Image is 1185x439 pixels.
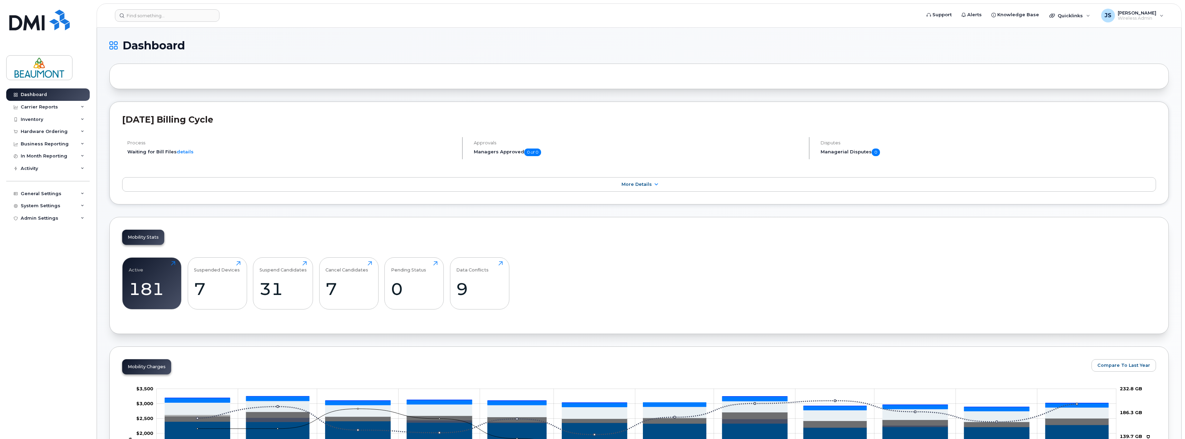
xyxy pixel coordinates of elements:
[456,261,503,305] a: Data Conflicts9
[259,261,307,305] a: Suspend Candidates31
[136,430,153,436] g: $0
[1120,410,1142,415] tspan: 186.3 GB
[259,261,307,273] div: Suspend Candidates
[1097,362,1150,369] span: Compare To Last Year
[391,279,438,299] div: 0
[524,149,541,156] span: 0 of 0
[136,401,153,406] g: $0
[136,416,153,421] g: $0
[1120,433,1142,439] tspan: 139.7 GB
[194,261,240,273] div: Suspended Devices
[821,149,1156,156] h5: Managerial Disputes
[391,261,438,305] a: Pending Status0
[127,140,456,145] h4: Process
[122,114,1156,125] h2: [DATE] Billing Cycle
[474,149,803,156] h5: Managers Approved
[821,140,1156,145] h4: Disputes
[456,261,489,273] div: Data Conflicts
[129,279,175,299] div: 181
[391,261,426,273] div: Pending Status
[127,149,456,155] li: Waiting for Bill Files
[177,149,194,154] a: details
[194,261,241,305] a: Suspended Devices7
[165,401,1109,422] g: Features
[165,412,1109,427] g: Data
[194,279,241,299] div: 7
[325,261,372,305] a: Cancel Candidates7
[474,140,803,145] h4: Approvals
[136,430,153,436] tspan: $2,000
[129,261,175,305] a: Active181
[129,261,143,273] div: Active
[165,397,1109,411] g: GST
[123,40,185,51] span: Dashboard
[456,279,503,299] div: 9
[872,149,880,156] span: 0
[325,279,372,299] div: 7
[259,279,307,299] div: 31
[1120,386,1142,391] tspan: 232.8 GB
[1091,359,1156,372] button: Compare To Last Year
[136,386,153,391] g: $0
[325,261,368,273] div: Cancel Candidates
[136,401,153,406] tspan: $3,000
[136,386,153,391] tspan: $3,500
[621,182,652,187] span: More Details
[136,416,153,421] tspan: $2,500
